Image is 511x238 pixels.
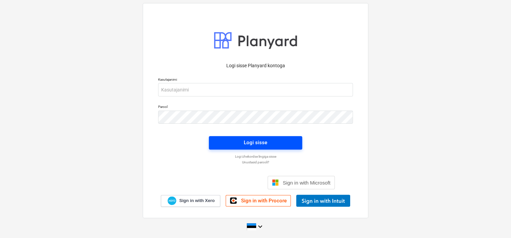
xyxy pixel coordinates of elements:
i: keyboard_arrow_down [256,223,264,231]
a: Unustasid parooli? [155,160,356,164]
span: Sign in with Xero [179,198,215,204]
span: Sign in with Procore [241,198,286,204]
span: Sign in with Microsoft [283,180,330,186]
a: Sign in with Xero [161,195,221,207]
input: Kasutajanimi [158,83,353,96]
button: Logi sisse [209,136,302,150]
p: Logi sisse Planyard kontoga [158,62,353,69]
img: Xero logo [168,196,176,205]
a: Sign in with Procore [226,195,291,206]
p: Kasutajanimi [158,77,353,83]
a: Logi ühekordse lingiga sisse [155,154,356,159]
div: Logi sisse [244,138,267,147]
p: Parool [158,105,353,110]
iframe: Sisselogimine Google'i nupu abil [173,175,266,190]
img: Microsoft logo [272,179,279,186]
